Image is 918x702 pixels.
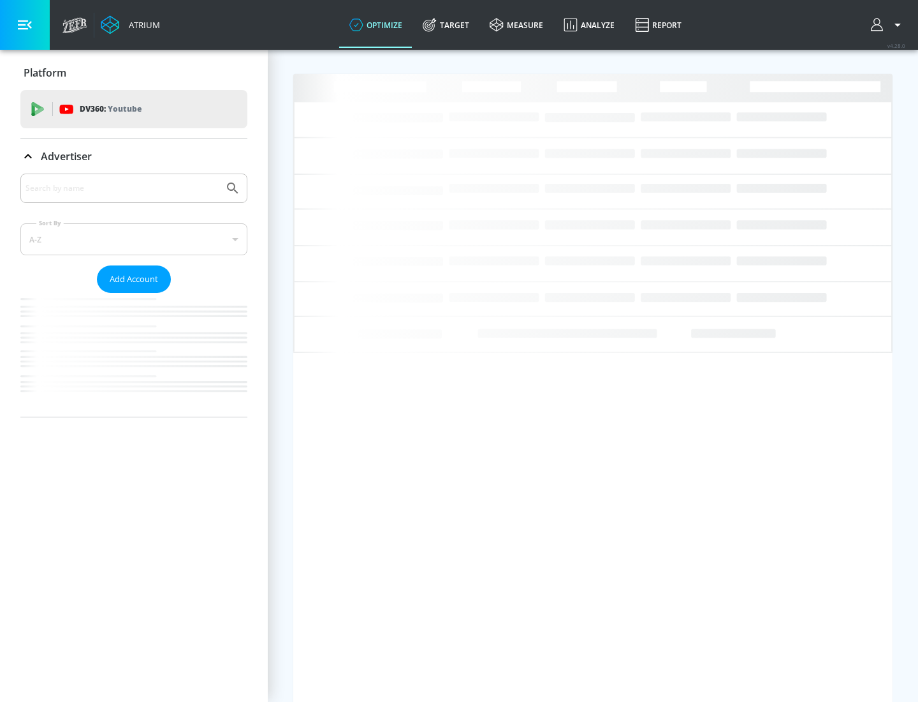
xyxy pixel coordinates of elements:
p: Youtube [108,102,142,116]
a: Atrium [101,15,160,34]
div: Atrium [124,19,160,31]
label: Sort By [36,219,64,227]
span: Add Account [110,272,158,287]
div: A-Z [20,223,247,255]
button: Add Account [97,265,171,293]
div: Advertiser [20,138,247,174]
input: Search by name [25,180,219,197]
a: Target [412,2,479,48]
div: Advertiser [20,174,247,417]
p: Platform [24,66,66,80]
div: Platform [20,55,247,91]
p: DV360: [80,102,142,116]
a: measure [479,2,553,48]
span: v 4.28.0 [887,42,905,49]
a: Report [625,2,692,48]
div: DV360: Youtube [20,90,247,128]
nav: list of Advertiser [20,293,247,417]
a: Analyze [553,2,625,48]
a: optimize [339,2,412,48]
p: Advertiser [41,149,92,163]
